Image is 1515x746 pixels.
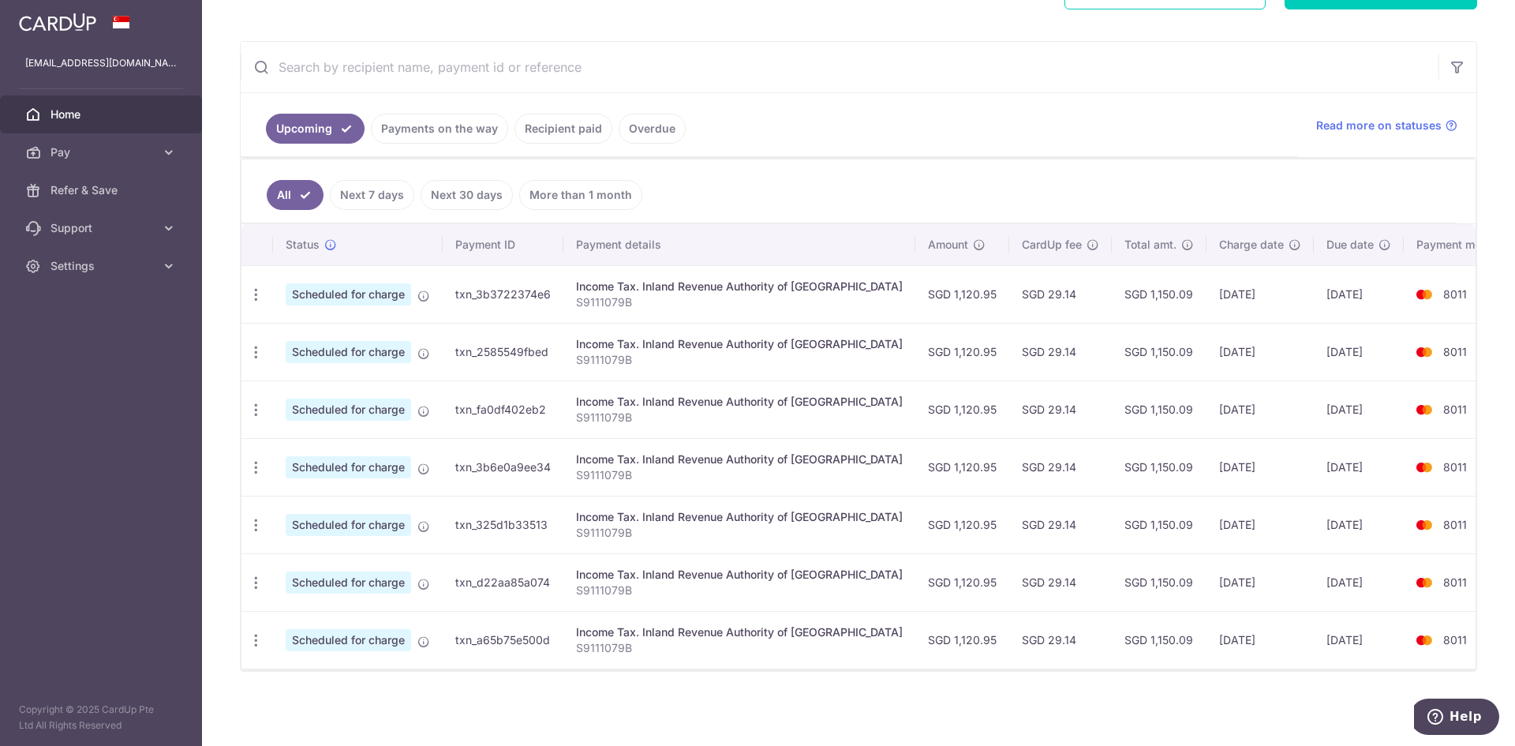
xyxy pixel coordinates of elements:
[915,323,1009,380] td: SGD 1,120.95
[1443,287,1467,301] span: 8011
[576,352,903,368] p: S9111079B
[50,258,155,274] span: Settings
[443,553,563,611] td: txn_d22aa85a074
[915,553,1009,611] td: SGD 1,120.95
[1326,237,1374,253] span: Due date
[267,180,324,210] a: All
[1009,438,1112,496] td: SGD 29.14
[1443,345,1467,358] span: 8011
[915,265,1009,323] td: SGD 1,120.95
[1414,699,1499,738] iframe: Opens a widget where you can find more information
[576,410,903,425] p: S9111079B
[50,182,155,198] span: Refer & Save
[576,624,903,640] div: Income Tax. Inland Revenue Authority of [GEOGRAPHIC_DATA]
[443,496,563,553] td: txn_325d1b33513
[443,380,563,438] td: txn_fa0df402eb2
[576,640,903,656] p: S9111079B
[1443,575,1467,589] span: 8011
[1009,265,1112,323] td: SGD 29.14
[576,567,903,583] div: Income Tax. Inland Revenue Authority of [GEOGRAPHIC_DATA]
[1022,237,1082,253] span: CardUp fee
[1112,553,1206,611] td: SGD 1,150.09
[286,341,411,363] span: Scheduled for charge
[1443,460,1467,474] span: 8011
[563,224,915,265] th: Payment details
[1206,265,1314,323] td: [DATE]
[1443,403,1467,416] span: 8011
[1443,518,1467,531] span: 8011
[1112,496,1206,553] td: SGD 1,150.09
[371,114,508,144] a: Payments on the way
[1009,380,1112,438] td: SGD 29.14
[928,237,968,253] span: Amount
[1206,496,1314,553] td: [DATE]
[1206,323,1314,380] td: [DATE]
[1314,553,1404,611] td: [DATE]
[286,237,320,253] span: Status
[1219,237,1284,253] span: Charge date
[1206,380,1314,438] td: [DATE]
[1112,611,1206,669] td: SGD 1,150.09
[576,525,903,541] p: S9111079B
[576,467,903,483] p: S9111079B
[576,336,903,352] div: Income Tax. Inland Revenue Authority of [GEOGRAPHIC_DATA]
[1206,553,1314,611] td: [DATE]
[443,224,563,265] th: Payment ID
[1408,515,1440,534] img: Bank Card
[1314,323,1404,380] td: [DATE]
[50,107,155,122] span: Home
[421,180,513,210] a: Next 30 days
[50,220,155,236] span: Support
[519,180,642,210] a: More than 1 month
[1316,118,1457,133] a: Read more on statuses
[1314,496,1404,553] td: [DATE]
[1316,118,1442,133] span: Read more on statuses
[1408,285,1440,304] img: Bank Card
[25,55,177,71] p: [EMAIL_ADDRESS][DOMAIN_NAME]
[915,380,1009,438] td: SGD 1,120.95
[443,611,563,669] td: txn_a65b75e500d
[286,514,411,536] span: Scheduled for charge
[576,509,903,525] div: Income Tax. Inland Revenue Authority of [GEOGRAPHIC_DATA]
[1443,633,1467,647] span: 8011
[1314,380,1404,438] td: [DATE]
[1408,631,1440,650] img: Bank Card
[50,144,155,160] span: Pay
[286,629,411,651] span: Scheduled for charge
[286,283,411,306] span: Scheduled for charge
[1112,380,1206,438] td: SGD 1,150.09
[1112,265,1206,323] td: SGD 1,150.09
[286,572,411,594] span: Scheduled for charge
[1408,343,1440,362] img: Bank Card
[576,583,903,598] p: S9111079B
[1206,611,1314,669] td: [DATE]
[1009,611,1112,669] td: SGD 29.14
[1124,237,1176,253] span: Total amt.
[1314,438,1404,496] td: [DATE]
[286,456,411,478] span: Scheduled for charge
[915,496,1009,553] td: SGD 1,120.95
[1408,400,1440,419] img: Bank Card
[266,114,365,144] a: Upcoming
[1009,496,1112,553] td: SGD 29.14
[1314,611,1404,669] td: [DATE]
[1112,438,1206,496] td: SGD 1,150.09
[19,13,96,32] img: CardUp
[1408,458,1440,477] img: Bank Card
[514,114,612,144] a: Recipient paid
[915,438,1009,496] td: SGD 1,120.95
[443,323,563,380] td: txn_2585549fbed
[1314,265,1404,323] td: [DATE]
[286,399,411,421] span: Scheduled for charge
[241,42,1438,92] input: Search by recipient name, payment id or reference
[443,438,563,496] td: txn_3b6e0a9ee34
[1009,553,1112,611] td: SGD 29.14
[576,279,903,294] div: Income Tax. Inland Revenue Authority of [GEOGRAPHIC_DATA]
[1206,438,1314,496] td: [DATE]
[915,611,1009,669] td: SGD 1,120.95
[1112,323,1206,380] td: SGD 1,150.09
[619,114,686,144] a: Overdue
[576,294,903,310] p: S9111079B
[330,180,414,210] a: Next 7 days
